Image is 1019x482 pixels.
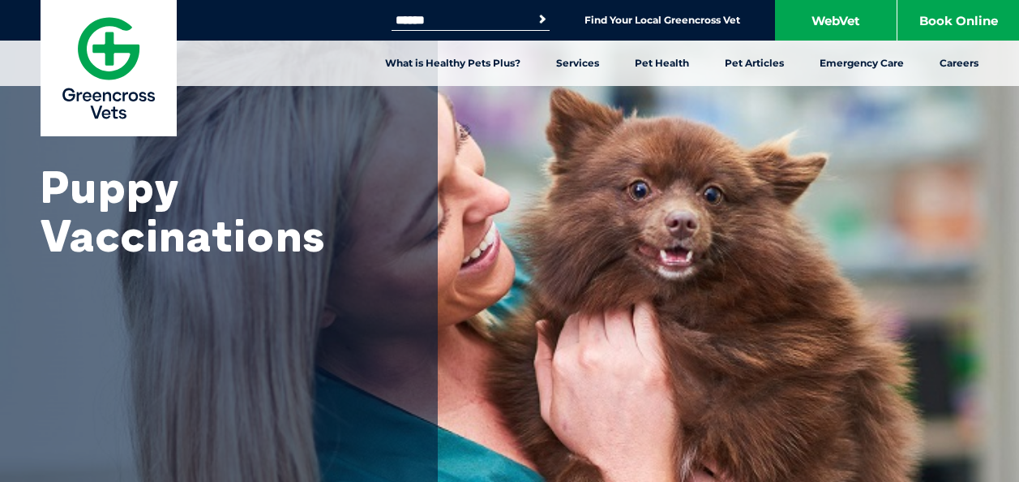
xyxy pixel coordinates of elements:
[538,41,617,86] a: Services
[41,162,397,260] h1: Puppy Vaccinations
[707,41,802,86] a: Pet Articles
[922,41,996,86] a: Careers
[584,14,740,27] a: Find Your Local Greencross Vet
[802,41,922,86] a: Emergency Care
[534,11,550,28] button: Search
[617,41,707,86] a: Pet Health
[367,41,538,86] a: What is Healthy Pets Plus?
